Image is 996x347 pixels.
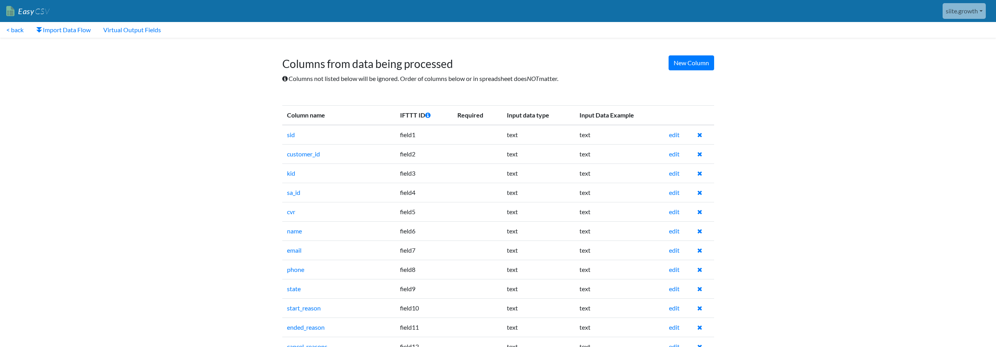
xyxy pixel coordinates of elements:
[669,323,680,331] a: edit
[395,183,453,202] td: field4
[453,105,502,125] th: Required
[395,202,453,221] td: field5
[575,221,664,241] td: text
[669,131,680,138] a: edit
[669,246,680,254] a: edit
[395,144,453,163] td: field2
[287,246,302,254] a: email
[287,208,295,215] a: cvr
[395,221,453,241] td: field6
[395,105,453,125] th: IFTTT ID
[575,298,664,318] td: text
[575,279,664,298] td: text
[502,202,575,221] td: text
[502,144,575,163] td: text
[97,22,167,38] a: Virtual Output Fields
[287,189,300,196] a: sa_id
[669,150,680,158] a: edit
[287,304,321,312] a: start_reason
[287,131,295,138] a: sid
[943,3,986,19] a: siite.growth
[395,260,453,279] td: field8
[669,55,714,70] a: New Column
[395,298,453,318] td: field10
[282,74,714,83] p: Columns not listed below will be ignored. Order of columns below or in spreadsheet does matter.
[282,105,396,125] th: Column name
[502,105,575,125] th: Input data type
[395,125,453,145] td: field1
[287,227,302,235] a: name
[502,125,575,145] td: text
[502,221,575,241] td: text
[575,202,664,221] td: text
[502,260,575,279] td: text
[30,22,97,38] a: Import Data Flow
[669,169,680,177] a: edit
[395,279,453,298] td: field9
[669,266,680,273] a: edit
[669,304,680,312] a: edit
[669,285,680,292] a: edit
[575,260,664,279] td: text
[669,208,680,215] a: edit
[502,279,575,298] td: text
[395,318,453,337] td: field11
[502,318,575,337] td: text
[575,144,664,163] td: text
[575,318,664,337] td: text
[527,75,539,82] i: NOT
[502,241,575,260] td: text
[502,163,575,183] td: text
[395,241,453,260] td: field7
[575,105,664,125] th: Input Data Example
[575,163,664,183] td: text
[6,3,49,19] a: EasyCSV
[34,6,49,16] span: CSV
[395,163,453,183] td: field3
[287,266,304,273] a: phone
[502,298,575,318] td: text
[287,323,325,331] a: ended_reason
[287,150,320,158] a: customer_id
[575,125,664,145] td: text
[287,169,295,177] a: kid
[282,50,714,71] h1: Columns from data being processed
[669,189,680,196] a: edit
[575,241,664,260] td: text
[669,227,680,235] a: edit
[287,285,301,292] a: state
[575,183,664,202] td: text
[502,183,575,202] td: text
